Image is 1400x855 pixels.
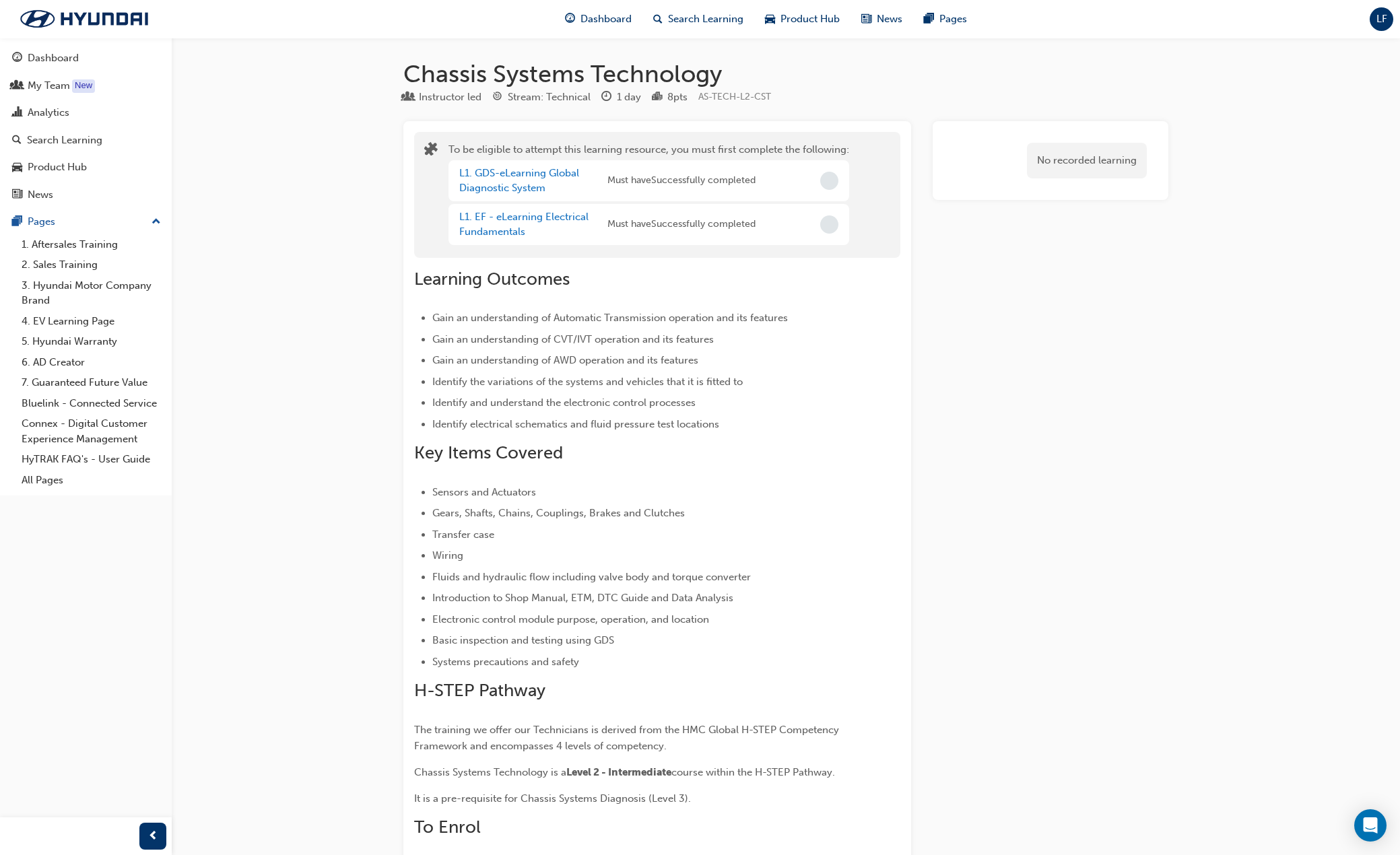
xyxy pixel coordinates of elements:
[16,331,166,352] a: 5. Hyundai Warranty
[754,5,851,33] a: car-iconProduct Hub
[565,11,575,28] span: guage-icon
[16,254,166,275] a: 2. Sales Training
[7,5,162,33] a: Trak
[924,11,934,28] span: pages-icon
[432,549,463,561] span: Wiring
[432,333,714,345] span: Gain an understanding of CVT/IVT operation and its features
[5,155,166,180] a: Product Hub
[12,53,22,65] span: guage-icon
[432,656,579,668] span: Systems precautions and safety
[1354,809,1387,842] div: Open Intercom Messenger
[28,160,87,175] div: Product Hub
[601,92,611,104] span: clock-icon
[414,442,563,463] span: Key Items Covered
[432,613,709,625] span: Electronic control module purpose, operation, and location
[492,92,502,104] span: target-icon
[16,311,166,332] a: 4. EV Learning Page
[652,92,662,104] span: podium-icon
[28,187,53,203] div: News
[653,11,663,28] span: search-icon
[419,90,481,105] div: Instructor led
[432,507,685,519] span: Gears, Shafts, Chains, Couplings, Brakes and Clutches
[492,89,591,106] div: Stream
[877,11,902,27] span: News
[448,142,849,248] div: To be eligible to attempt this learning resource, you must first complete the following:
[16,470,166,491] a: All Pages
[554,5,642,33] a: guage-iconDashboard
[414,792,691,805] span: It is a pre-requisite for Chassis Systems Diagnosis (Level 3).
[414,724,842,752] span: The training we offer our Technicians is derived from the HMC Global H-STEP Competency Framework ...
[459,167,579,195] a: L1. GDS-eLearning Global Diagnostic System
[28,50,79,66] div: Dashboard
[414,680,545,701] span: H-STEP Pathway
[403,89,481,106] div: Type
[152,213,161,231] span: up-icon
[566,766,671,778] span: Level 2 - Intermediate
[5,100,166,125] a: Analytics
[403,59,1168,89] h1: Chassis Systems Technology
[667,90,688,105] div: 8 pts
[652,89,688,106] div: Points
[72,79,95,93] div: Tooltip anchor
[913,5,978,33] a: pages-iconPages
[432,418,719,430] span: Identify electrical schematics and fluid pressure test locations
[432,486,536,498] span: Sensors and Actuators
[1376,11,1387,27] span: LF
[432,592,733,604] span: Introduction to Shop Manual, ETM, DTC Guide and Data Analysis
[5,182,166,207] a: News
[403,92,413,104] span: learningResourceType_INSTRUCTOR_LED-icon
[820,215,838,234] span: Incomplete
[432,397,696,409] span: Identify and understand the electronic control processes
[16,352,166,373] a: 6. AD Creator
[607,217,756,232] span: Must have Successfully completed
[580,11,632,27] span: Dashboard
[5,209,166,234] button: Pages
[12,80,22,92] span: people-icon
[5,128,166,153] a: Search Learning
[12,216,22,228] span: pages-icon
[148,828,158,845] span: prev-icon
[432,376,743,388] span: Identify the variations of the systems and vehicles that it is fitted to
[432,354,698,366] span: Gain an understanding of AWD operation and its features
[414,269,570,289] span: Learning Outcomes
[12,107,22,119] span: chart-icon
[12,189,22,201] span: news-icon
[16,413,166,449] a: Connex - Digital Customer Experience Management
[432,571,751,583] span: Fluids and hydraulic flow including valve body and torque converter
[5,43,166,209] button: DashboardMy TeamAnalyticsSearch LearningProduct HubNews
[5,46,166,71] a: Dashboard
[432,528,494,541] span: Transfer case
[16,275,166,311] a: 3. Hyundai Motor Company Brand
[508,90,591,105] div: Stream: Technical
[28,214,55,230] div: Pages
[820,172,838,190] span: Incomplete
[12,135,22,147] span: search-icon
[607,173,756,189] span: Must have Successfully completed
[1027,143,1147,178] div: No recorded learning
[414,766,566,778] span: Chassis Systems Technology is a
[765,11,775,28] span: car-icon
[28,105,69,121] div: Analytics
[432,312,788,324] span: Gain an understanding of Automatic Transmission operation and its features
[16,372,166,393] a: 7. Guaranteed Future Value
[16,393,166,414] a: Bluelink - Connected Service
[851,5,913,33] a: news-iconNews
[698,91,771,102] span: Learning resource code
[424,143,438,159] span: puzzle-icon
[601,89,641,106] div: Duration
[16,449,166,470] a: HyTRAK FAQ's - User Guide
[861,11,871,28] span: news-icon
[459,211,589,238] a: L1. EF - eLearning Electrical Fundamentals
[28,78,70,94] div: My Team
[414,817,481,837] span: To Enrol
[1370,7,1393,31] button: LF
[5,73,166,98] a: My Team
[617,90,641,105] div: 1 day
[642,5,754,33] a: search-iconSearch Learning
[432,634,614,646] span: Basic inspection and testing using GDS
[939,11,967,27] span: Pages
[671,766,835,778] span: course within the H-STEP Pathway.
[12,162,22,174] span: car-icon
[16,234,166,255] a: 1. Aftersales Training
[668,11,743,27] span: Search Learning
